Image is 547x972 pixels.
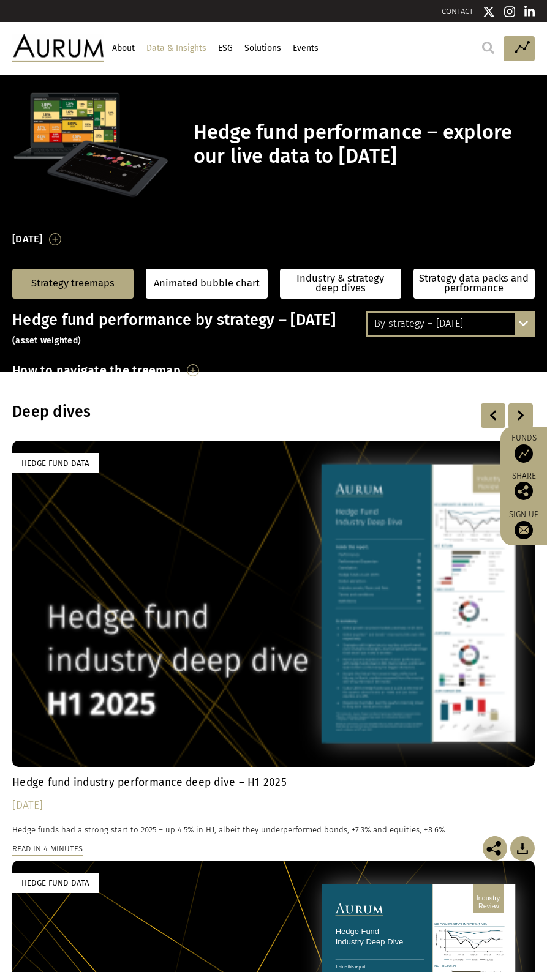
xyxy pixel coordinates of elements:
a: ESG [216,38,234,59]
a: Sign up [507,509,541,539]
img: Aurum [12,34,104,62]
p: Hedge funds had a strong start to 2025 – up 4.5% in H1, albeit they underperformed bonds, +7.3% a... [12,823,535,836]
img: Share this post [515,482,533,500]
h3: [DATE] [12,230,43,249]
img: Download Article [510,836,535,861]
img: Twitter icon [483,6,495,18]
img: Instagram icon [504,6,515,18]
img: Sign up to our newsletter [515,521,533,539]
a: Events [291,38,320,59]
div: Hedge Fund Data [12,453,99,473]
img: Share this post [483,836,507,861]
img: Linkedin icon [524,6,535,18]
a: Data & Insights [145,38,208,59]
h3: How to navigate the treemap [12,360,181,381]
a: Industry & strategy deep dives [280,269,401,299]
a: About [110,38,136,59]
div: Hedge Fund Data [12,873,99,893]
a: Solutions [243,38,282,59]
div: Read in 4 minutes [12,842,83,856]
h1: Hedge fund performance – explore our live data to [DATE] [194,121,532,168]
h3: Deep dives [12,403,377,421]
h3: Hedge fund performance by strategy – [DATE] [12,311,535,348]
a: Funds [507,433,541,463]
img: Access Funds [515,444,533,463]
img: search.svg [482,42,494,54]
div: By strategy – [DATE] [368,313,533,335]
h4: Hedge fund industry performance deep dive – H1 2025 [12,776,535,789]
div: Share [507,472,541,500]
a: Hedge Fund Data Hedge fund industry performance deep dive – H1 2025 [DATE] Hedge funds had a stro... [12,441,535,836]
a: Strategy data packs and performance [413,269,535,299]
a: Strategy treemaps [31,279,115,289]
small: (asset weighted) [12,335,81,346]
a: CONTACT [442,7,473,16]
a: Animated bubble chart [154,279,260,289]
div: [DATE] [12,797,535,814]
